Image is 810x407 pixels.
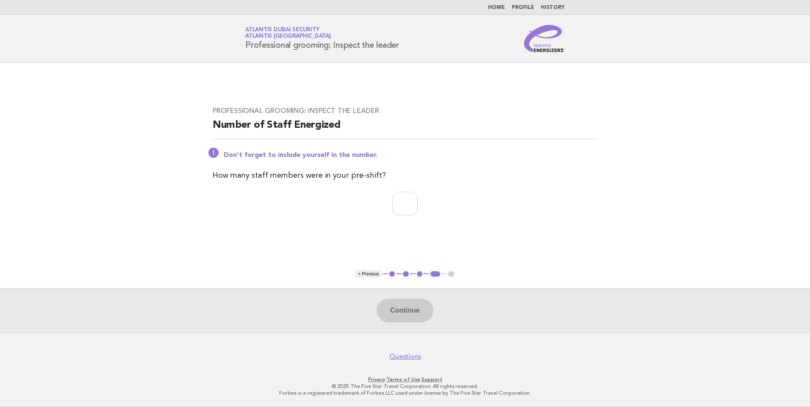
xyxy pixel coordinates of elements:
a: Atlantis Dubai SecurityAtlantis [GEOGRAPHIC_DATA] [245,27,331,39]
p: Forbes is a registered trademark of Forbes LLC used under license by The Five Star Travel Corpora... [146,390,664,396]
button: < Previous [355,270,382,278]
p: © 2025 The Five Star Travel Corporation. All rights reserved. [146,383,664,390]
p: Don't forget to include yourself in the number. [224,151,597,159]
button: 4 [429,270,441,278]
a: Terms of Use [386,377,420,382]
p: How many staff members were in your pre-shift? [213,170,597,181]
a: Privacy [368,377,385,382]
a: Questions [389,352,421,361]
a: Home [488,5,505,10]
h1: Professional grooming: Inspect the leader [245,27,399,49]
a: Support [422,377,442,382]
button: 1 [388,270,397,278]
button: 2 [402,270,410,278]
p: · · [146,376,664,383]
a: Profile [512,5,534,10]
button: 3 [416,270,424,278]
h3: Professional grooming: Inspect the leader [213,107,597,115]
a: History [541,5,565,10]
img: Service Energizers [524,25,565,52]
span: Atlantis [GEOGRAPHIC_DATA] [245,34,331,39]
h2: Number of Staff Energized [213,118,597,139]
